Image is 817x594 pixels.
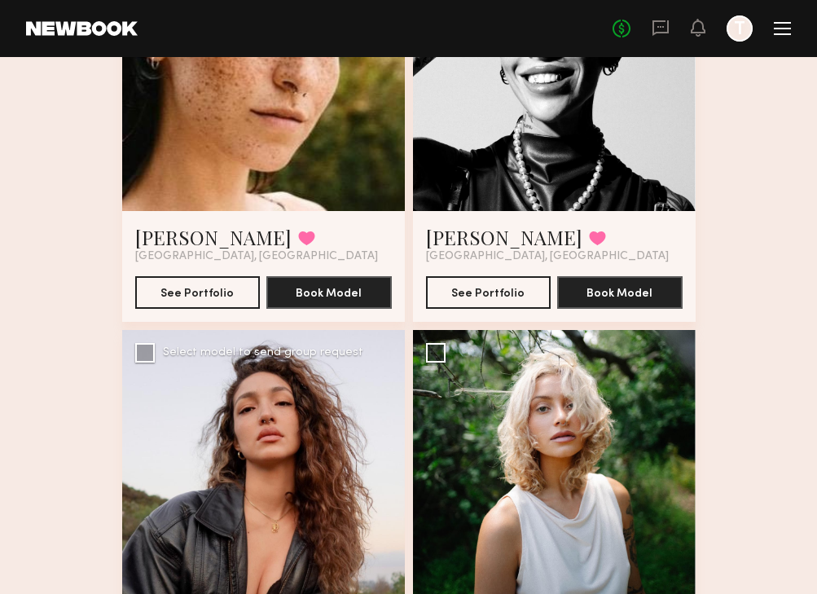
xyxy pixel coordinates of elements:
a: [PERSON_NAME] [426,224,582,250]
span: [GEOGRAPHIC_DATA], [GEOGRAPHIC_DATA] [135,250,378,263]
a: Book Model [557,285,683,299]
a: Book Model [266,285,392,299]
button: See Portfolio [135,276,261,309]
span: [GEOGRAPHIC_DATA], [GEOGRAPHIC_DATA] [426,250,669,263]
a: T [727,15,753,42]
a: [PERSON_NAME] [135,224,292,250]
button: Book Model [557,276,683,309]
button: Book Model [266,276,392,309]
button: See Portfolio [426,276,551,309]
div: Select model to send group request [163,347,363,359]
